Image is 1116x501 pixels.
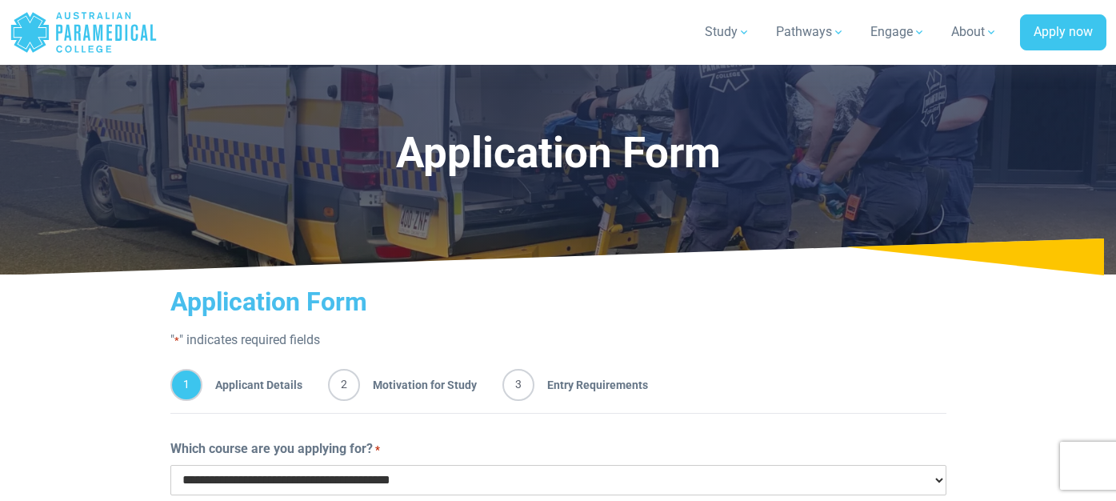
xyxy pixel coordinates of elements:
[146,128,969,178] h1: Application Form
[10,6,158,58] a: Australian Paramedical College
[502,369,534,401] span: 3
[766,10,854,54] a: Pathways
[942,10,1007,54] a: About
[170,287,946,317] h2: Application Form
[170,439,380,459] label: Which course are you applying for?
[202,369,302,401] span: Applicant Details
[1020,14,1106,51] a: Apply now
[360,369,477,401] span: Motivation for Study
[534,369,648,401] span: Entry Requirements
[170,331,946,350] p: " " indicates required fields
[861,10,935,54] a: Engage
[170,369,202,401] span: 1
[695,10,760,54] a: Study
[328,369,360,401] span: 2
